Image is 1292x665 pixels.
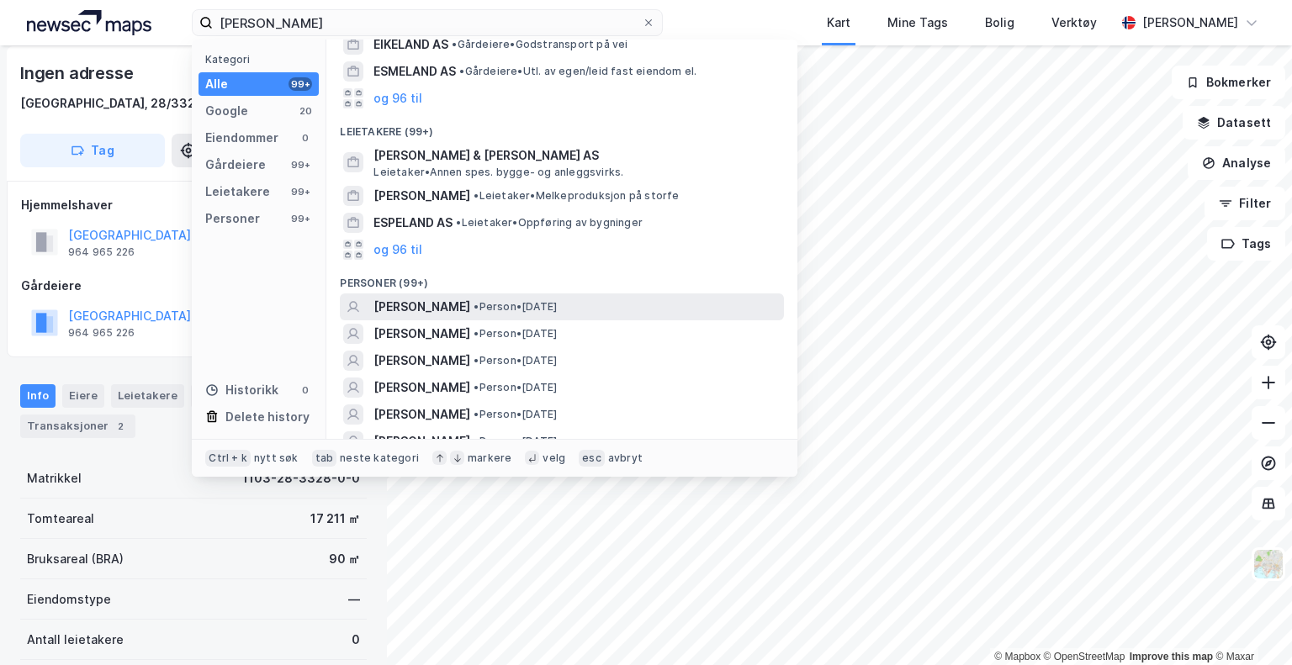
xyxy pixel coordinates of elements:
[474,435,479,447] span: •
[225,407,310,427] div: Delete history
[20,60,136,87] div: Ingen adresse
[20,414,135,438] div: Transaksjoner
[373,213,453,233] span: ESPELAND AS
[1252,548,1284,580] img: Z
[452,38,457,50] span: •
[27,549,124,569] div: Bruksareal (BRA)
[20,93,204,113] div: [GEOGRAPHIC_DATA], 28/3328
[1183,106,1285,140] button: Datasett
[68,326,135,340] div: 964 965 226
[994,651,1040,662] a: Mapbox
[299,383,312,397] div: 0
[1188,146,1285,180] button: Analyse
[112,418,129,435] div: 2
[27,589,111,610] div: Eiendomstype
[1208,584,1292,665] div: Kontrollprogram for chat
[579,450,605,467] div: esc
[352,630,360,650] div: 0
[474,381,479,393] span: •
[474,408,557,421] span: Person • [DATE]
[62,384,104,408] div: Eiere
[474,354,557,367] span: Person • [DATE]
[310,509,360,529] div: 17 211 ㎡
[213,10,642,35] input: Søk på adresse, matrikkel, gårdeiere, leietakere eller personer
[459,65,696,78] span: Gårdeiere • Utl. av egen/leid fast eiendom el.
[340,451,419,465] div: neste kategori
[191,384,254,408] div: Datasett
[205,128,278,148] div: Eiendommer
[312,450,337,467] div: tab
[289,77,312,91] div: 99+
[373,404,470,425] span: [PERSON_NAME]
[543,451,565,465] div: velg
[329,549,360,569] div: 90 ㎡
[289,185,312,198] div: 99+
[474,189,679,203] span: Leietaker • Melkeproduksjon på storfe
[373,351,470,371] span: [PERSON_NAME]
[474,327,557,340] span: Person • [DATE]
[1205,187,1285,220] button: Filter
[468,451,511,465] div: markere
[205,155,266,175] div: Gårdeiere
[373,186,470,206] span: [PERSON_NAME]
[474,189,479,202] span: •
[299,131,312,145] div: 0
[242,468,360,488] div: 1103-28-3328-0-0
[111,384,184,408] div: Leietakere
[474,300,557,314] span: Person • [DATE]
[1207,227,1285,261] button: Tags
[27,509,94,529] div: Tomteareal
[205,450,251,467] div: Ctrl + k
[608,451,643,465] div: avbryt
[474,381,557,394] span: Person • [DATE]
[326,263,797,293] div: Personer (99+)
[205,182,270,202] div: Leietakere
[27,630,124,650] div: Antall leietakere
[21,276,366,296] div: Gårdeiere
[254,451,299,465] div: nytt søk
[299,104,312,118] div: 20
[1051,13,1097,33] div: Verktøy
[474,300,479,313] span: •
[827,13,850,33] div: Kart
[474,435,557,448] span: Person • [DATE]
[1130,651,1213,662] a: Improve this map
[348,589,360,610] div: —
[27,468,82,488] div: Matrikkel
[373,34,448,55] span: EIKELAND AS
[373,61,456,82] span: ESMELAND AS
[289,212,312,225] div: 99+
[373,88,422,108] button: og 96 til
[373,240,422,260] button: og 96 til
[373,324,470,344] span: [PERSON_NAME]
[887,13,948,33] div: Mine Tags
[459,65,464,77] span: •
[1142,13,1238,33] div: [PERSON_NAME]
[205,101,248,121] div: Google
[205,74,228,94] div: Alle
[456,216,461,229] span: •
[21,195,366,215] div: Hjemmelshaver
[27,10,151,35] img: logo.a4113a55bc3d86da70a041830d287a7e.svg
[474,408,479,420] span: •
[289,158,312,172] div: 99+
[1044,651,1125,662] a: OpenStreetMap
[474,327,479,340] span: •
[373,431,470,451] span: [PERSON_NAME]
[373,166,623,179] span: Leietaker • Annen spes. bygge- og anleggsvirks.
[373,145,777,166] span: [PERSON_NAME] & [PERSON_NAME] AS
[205,53,319,66] div: Kategori
[20,134,165,167] button: Tag
[474,354,479,367] span: •
[452,38,627,51] span: Gårdeiere • Godstransport på vei
[1172,66,1285,99] button: Bokmerker
[68,245,135,259] div: 964 965 226
[20,384,56,408] div: Info
[373,377,470,398] span: [PERSON_NAME]
[1208,584,1292,665] iframe: Chat Widget
[985,13,1014,33] div: Bolig
[456,216,643,230] span: Leietaker • Oppføring av bygninger
[326,112,797,142] div: Leietakere (99+)
[373,297,470,317] span: [PERSON_NAME]
[205,380,278,400] div: Historikk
